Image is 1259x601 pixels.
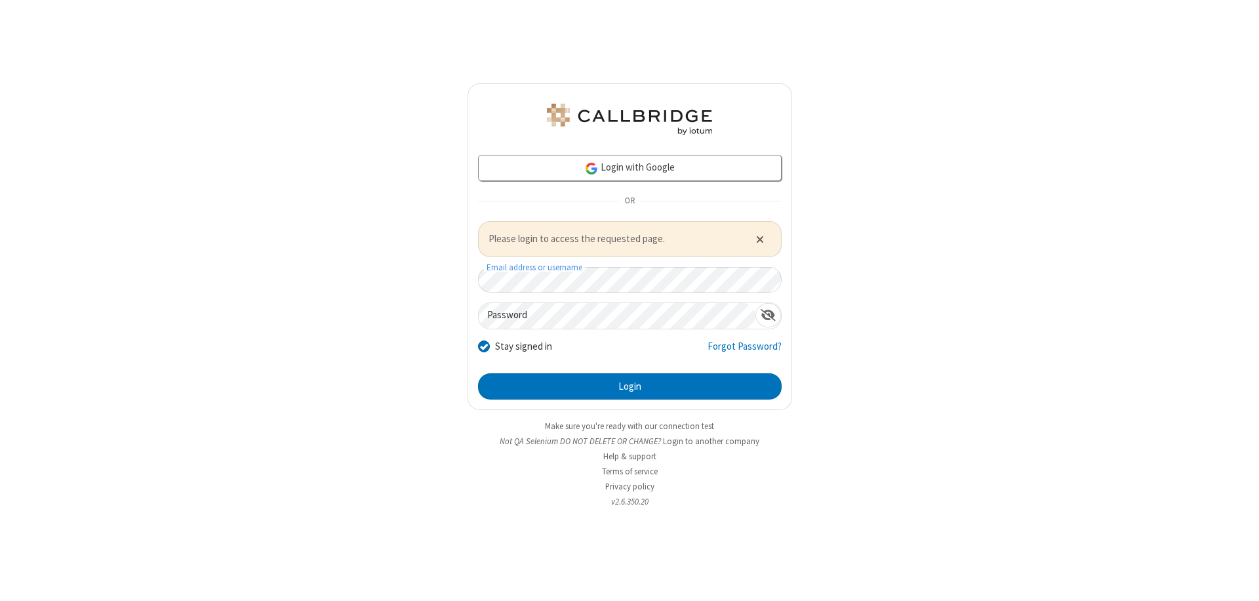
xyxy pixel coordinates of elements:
[605,481,654,492] a: Privacy policy
[545,421,714,432] a: Make sure you're ready with our connection test
[544,104,715,135] img: QA Selenium DO NOT DELETE OR CHANGE
[619,192,640,211] span: OR
[755,303,781,327] div: Show password
[603,451,656,462] a: Help & support
[495,339,552,354] label: Stay signed in
[479,303,755,329] input: Password
[478,267,782,293] input: Email address or username
[602,466,658,477] a: Terms of service
[468,435,792,447] li: Not QA Selenium DO NOT DELETE OR CHANGE?
[663,435,759,447] button: Login to another company
[478,155,782,181] a: Login with Google
[584,161,599,176] img: google-icon.png
[478,373,782,400] button: Login
[468,495,792,508] li: v2.6.350.20
[489,232,740,247] span: Please login to access the requested page.
[749,229,770,249] button: Close alert
[708,339,782,364] a: Forgot Password?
